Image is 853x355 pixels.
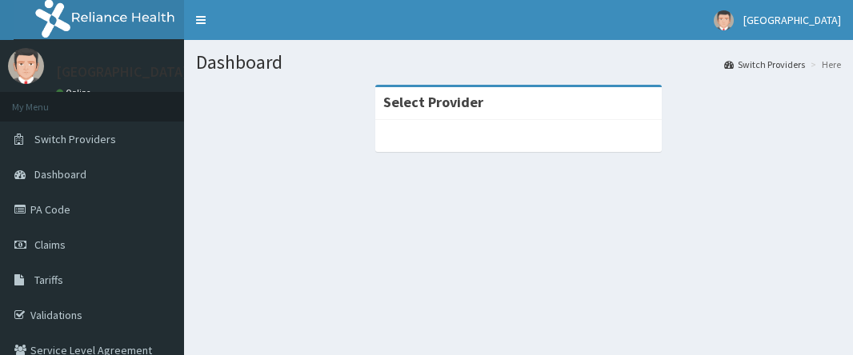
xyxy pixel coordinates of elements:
span: [GEOGRAPHIC_DATA] [743,13,841,27]
img: User Image [8,48,44,84]
p: [GEOGRAPHIC_DATA] [56,65,188,79]
span: Claims [34,237,66,252]
li: Here [807,58,841,71]
span: Switch Providers [34,132,116,146]
span: Tariffs [34,273,63,287]
strong: Select Provider [383,93,483,111]
img: User Image [714,10,734,30]
span: Dashboard [34,167,86,181]
h1: Dashboard [196,52,841,73]
a: Online [56,87,94,98]
a: Switch Providers [724,58,805,71]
